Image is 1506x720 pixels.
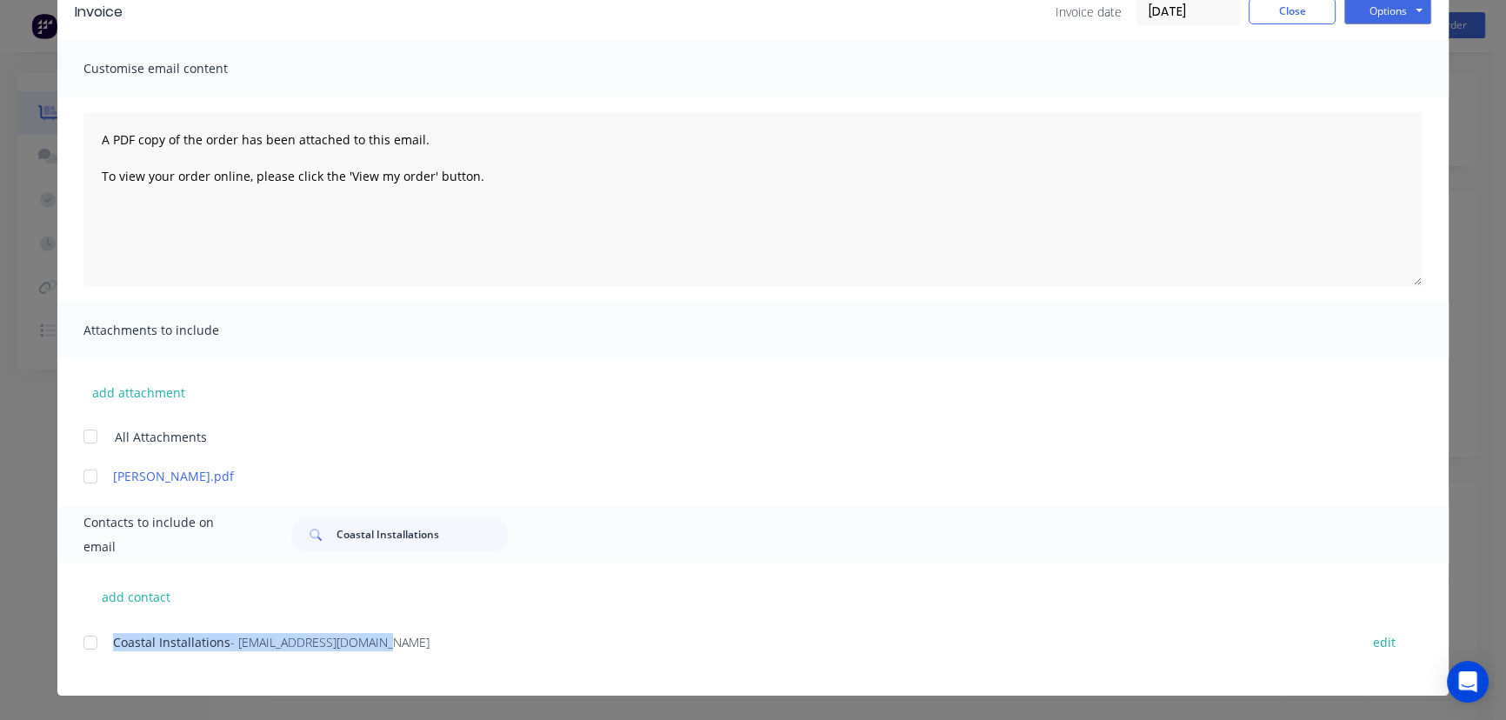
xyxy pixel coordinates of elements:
[83,112,1423,286] textarea: A PDF copy of the order has been attached to this email. To view your order online, please click ...
[113,467,1342,485] a: [PERSON_NAME].pdf
[83,583,188,610] button: add contact
[83,318,275,343] span: Attachments to include
[83,57,275,81] span: Customise email content
[115,428,207,446] span: All Attachments
[83,379,194,405] button: add attachment
[75,2,123,23] div: Invoice
[83,510,248,559] span: Contacts to include on email
[1447,661,1489,703] div: Open Intercom Messenger
[1363,630,1406,654] button: edit
[113,634,230,650] span: Coastal Installations
[337,517,509,552] input: Search...
[230,634,430,650] span: - [EMAIL_ADDRESS][DOMAIN_NAME]
[1056,3,1122,21] span: Invoice date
